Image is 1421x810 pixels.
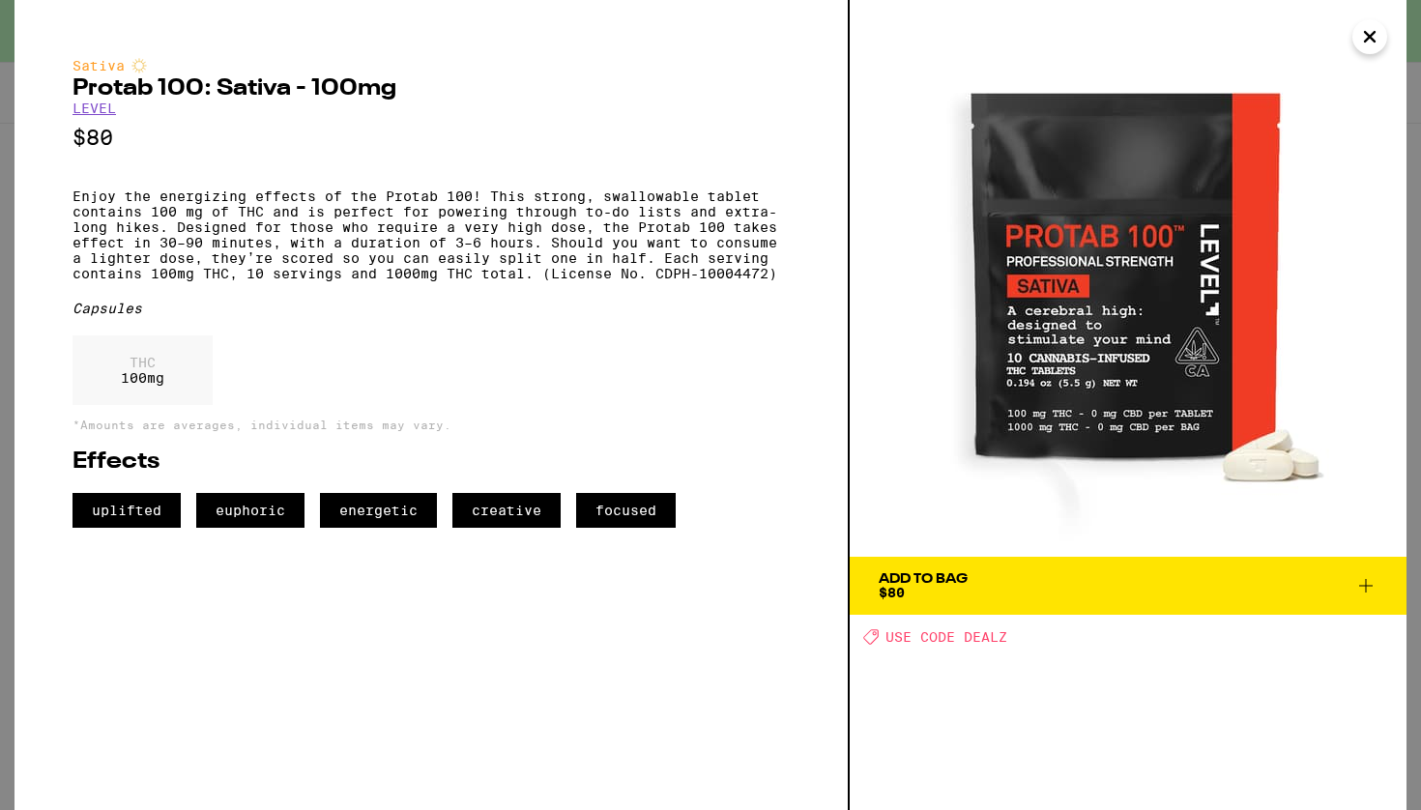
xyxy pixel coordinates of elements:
p: *Amounts are averages, individual items may vary. [72,419,790,431]
span: uplifted [72,493,181,528]
button: Close [1352,19,1387,54]
button: Add To Bag$80 [850,557,1406,615]
a: LEVEL [72,101,116,116]
div: Add To Bag [879,572,968,586]
h2: Protab 100: Sativa - 100mg [72,77,790,101]
span: focused [576,493,676,528]
span: euphoric [196,493,304,528]
div: Capsules [72,301,790,316]
p: $80 [72,126,790,150]
span: Hi. Need any help? [12,14,139,29]
p: Enjoy the energizing effects of the Protab 100! This strong, swallowable tablet contains 100 mg o... [72,188,790,281]
span: creative [452,493,561,528]
span: $80 [879,585,905,600]
span: USE CODE DEALZ [885,629,1007,645]
p: THC [121,355,164,370]
h2: Effects [72,450,790,474]
div: Sativa [72,58,790,73]
span: energetic [320,493,437,528]
div: 100 mg [72,335,213,405]
img: sativaColor.svg [131,58,147,73]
